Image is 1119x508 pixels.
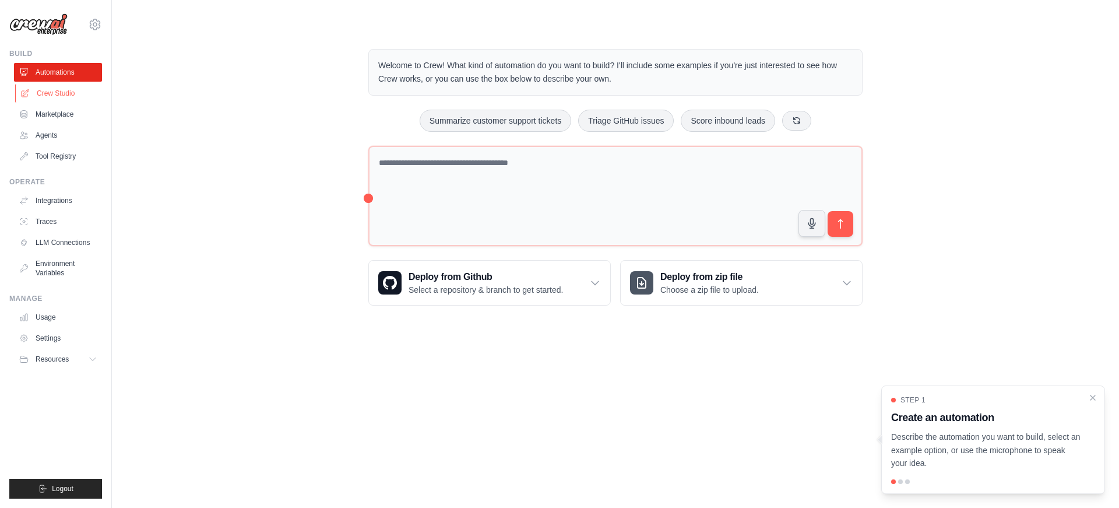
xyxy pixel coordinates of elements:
p: Choose a zip file to upload. [660,284,759,296]
a: Usage [14,308,102,327]
a: Agents [14,126,102,145]
a: LLM Connections [14,233,102,252]
a: Integrations [14,191,102,210]
button: Close walkthrough [1088,393,1097,402]
button: Logout [9,479,102,499]
span: Resources [36,355,69,364]
div: Manage [9,294,102,303]
button: Summarize customer support tickets [420,110,571,132]
h3: Deploy from Github [409,270,563,284]
button: Resources [14,350,102,369]
p: Welcome to Crew! What kind of automation do you want to build? I'll include some examples if you'... [378,59,853,86]
a: Settings [14,329,102,348]
a: Environment Variables [14,254,102,282]
button: Score inbound leads [681,110,775,132]
a: Crew Studio [15,84,103,103]
p: Describe the automation you want to build, select an example option, or use the microphone to spe... [891,430,1081,470]
span: Logout [52,484,73,493]
img: Logo [9,13,68,36]
a: Tool Registry [14,147,102,166]
div: Operate [9,177,102,187]
button: Triage GitHub issues [578,110,674,132]
span: Step 1 [900,395,926,405]
h3: Deploy from zip file [660,270,759,284]
iframe: Chat Widget [1061,452,1119,508]
a: Traces [14,212,102,231]
p: Select a repository & branch to get started. [409,284,563,296]
a: Marketplace [14,105,102,124]
div: Build [9,49,102,58]
a: Automations [14,63,102,82]
h3: Create an automation [891,409,1081,426]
